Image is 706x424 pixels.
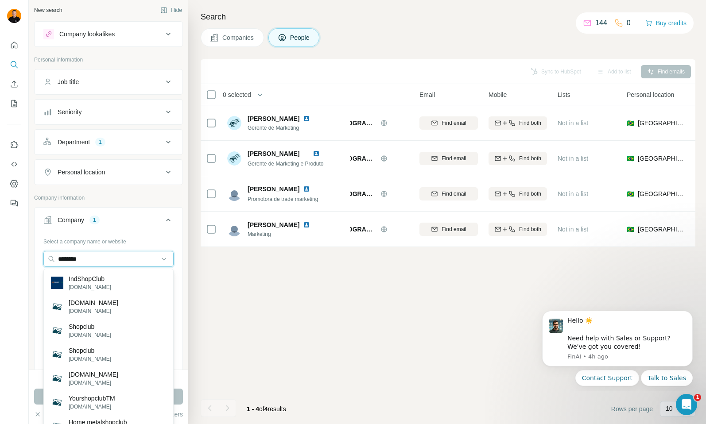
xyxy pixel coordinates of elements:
[58,77,79,86] div: Job title
[558,119,588,127] span: Not in a list
[442,190,466,198] span: Find email
[419,90,435,99] span: Email
[69,274,111,283] p: IndShopClub
[290,33,310,42] span: People
[519,190,541,198] span: Find both
[51,324,63,337] img: Shopclub
[248,124,314,132] span: Gerente de Marketing
[627,154,634,163] span: 🇧🇷
[489,116,547,130] button: Find both
[34,6,62,14] div: New search
[558,190,588,197] span: Not in a list
[248,185,299,193] span: [PERSON_NAME]
[419,152,478,165] button: Find email
[69,307,118,315] p: [DOMAIN_NAME]
[35,101,182,123] button: Seniority
[638,154,685,163] span: [GEOGRAPHIC_DATA]
[247,405,259,412] span: 1 - 4
[7,156,21,172] button: Use Surfe API
[69,346,111,355] p: Shopclub
[666,404,673,413] p: 10
[51,301,63,313] img: cybershopclub.com
[303,221,310,228] img: LinkedIn logo
[519,154,541,162] span: Find both
[51,348,63,361] img: Shopclub
[638,225,685,234] span: [GEOGRAPHIC_DATA]
[627,18,631,28] p: 0
[442,119,466,127] span: Find email
[58,168,105,177] div: Personal location
[529,303,706,391] iframe: Intercom notifications message
[558,90,570,99] span: Lists
[332,119,376,127] span: [DEMOGRAPHIC_DATA]
[69,394,115,403] p: YourshopclubTM️
[248,196,318,202] span: Promotora de trade marketing
[489,90,507,99] span: Mobile
[303,115,310,122] img: LinkedIn logo
[35,23,182,45] button: Company lookalikes
[34,56,183,64] p: Personal information
[7,57,21,73] button: Search
[627,119,634,127] span: 🇧🇷
[611,405,653,413] span: Rows per page
[627,225,634,234] span: 🇧🇷
[519,119,541,127] span: Find both
[248,150,299,157] span: [PERSON_NAME]
[51,396,63,409] img: YourshopclubTM️
[69,283,111,291] p: [DOMAIN_NAME]
[69,298,118,307] p: [DOMAIN_NAME]
[7,176,21,192] button: Dashboard
[442,154,466,162] span: Find email
[51,277,63,289] img: IndShopClub
[264,405,268,412] span: 4
[34,410,59,419] button: Clear
[694,394,701,401] span: 1
[58,216,84,224] div: Company
[35,71,182,93] button: Job title
[595,18,607,28] p: 144
[248,114,299,123] span: [PERSON_NAME]
[7,137,21,153] button: Use Surfe on LinkedIn
[69,403,115,411] p: [DOMAIN_NAME]
[489,223,547,236] button: Find both
[59,30,115,39] div: Company lookalikes
[35,162,182,183] button: Personal location
[223,90,251,99] span: 0 selected
[7,195,21,211] button: Feedback
[69,370,118,379] p: [DOMAIN_NAME]
[332,189,376,198] span: [DEMOGRAPHIC_DATA]
[69,331,111,339] p: [DOMAIN_NAME]
[7,9,21,23] img: Avatar
[442,225,466,233] span: Find email
[201,11,695,23] h4: Search
[558,155,588,162] span: Not in a list
[627,90,674,99] span: Personal location
[248,220,299,229] span: [PERSON_NAME]
[638,119,685,127] span: [GEOGRAPHIC_DATA]
[51,372,63,385] img: shopclub.fr
[89,216,100,224] div: 1
[227,222,241,236] img: Avatar
[7,76,21,92] button: Enrich CSV
[419,116,478,130] button: Find email
[69,379,118,387] p: [DOMAIN_NAME]
[419,187,478,200] button: Find email
[645,17,687,29] button: Buy credits
[58,108,81,116] div: Seniority
[419,223,478,236] button: Find email
[489,152,547,165] button: Find both
[627,189,634,198] span: 🇧🇷
[69,355,111,363] p: [DOMAIN_NAME]
[227,116,241,130] img: Avatar
[247,405,286,412] span: results
[519,225,541,233] span: Find both
[43,234,174,246] div: Select a company name or website
[154,4,188,17] button: Hide
[248,161,323,167] span: Gerente de Marketing e Produto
